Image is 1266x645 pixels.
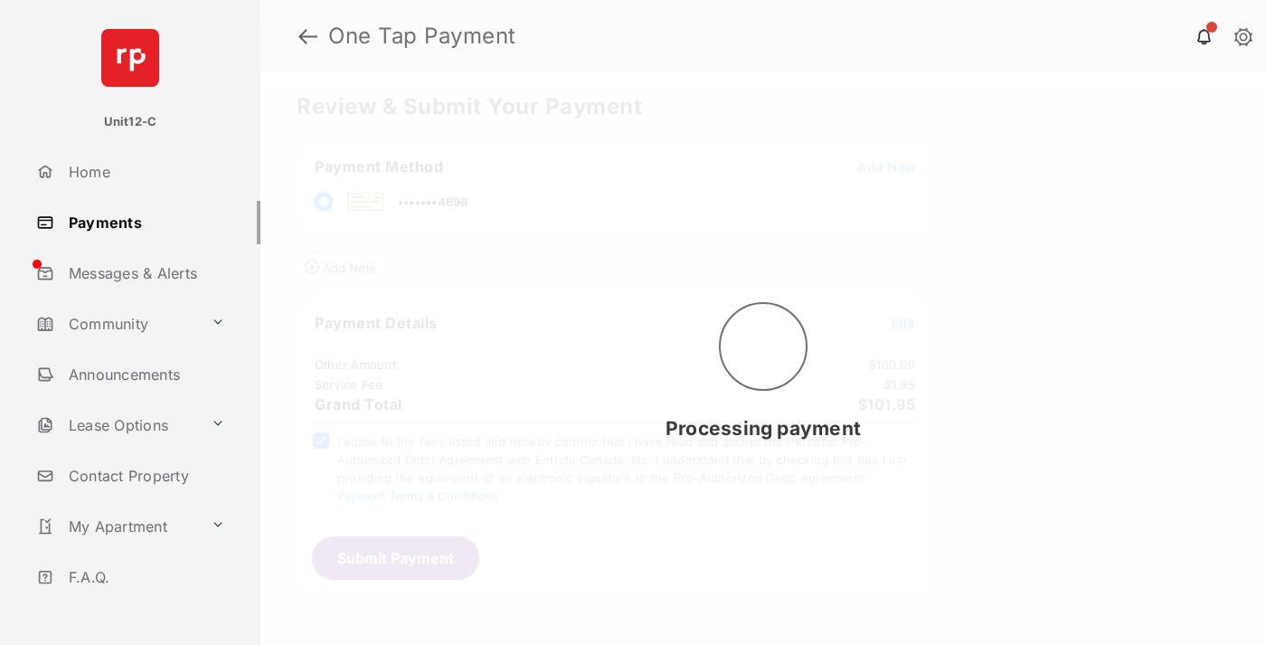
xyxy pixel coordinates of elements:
img: svg+xml;base64,PHN2ZyB4bWxucz0iaHR0cDovL3d3dy53My5vcmcvMjAwMC9zdmciIHdpZHRoPSI2NCIgaGVpZ2h0PSI2NC... [101,29,159,87]
a: Messages & Alerts [29,251,260,295]
a: Announcements [29,353,260,396]
span: Processing payment [666,417,861,440]
a: F.A.Q. [29,555,260,599]
a: Contact Property [29,454,260,498]
a: My Apartment [29,505,203,548]
a: Lease Options [29,403,203,447]
a: Home [29,150,260,194]
p: Unit12-C [104,113,157,131]
a: Payments [29,201,260,244]
strong: One Tap Payment [328,25,516,47]
a: Community [29,302,203,346]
